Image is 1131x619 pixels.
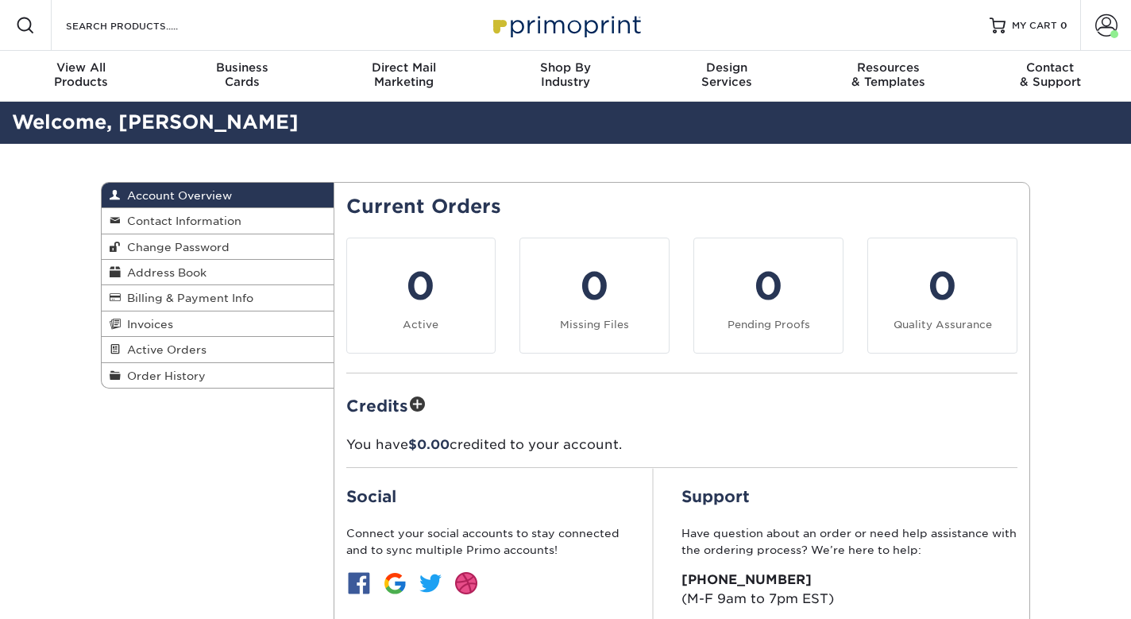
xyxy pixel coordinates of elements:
p: You have credited to your account. [346,435,1018,455]
a: Resources& Templates [808,51,969,102]
span: Shop By [484,60,646,75]
span: Design [647,60,808,75]
a: Address Book [102,260,334,285]
a: Billing & Payment Info [102,285,334,311]
p: (M-F 9am to 7pm EST) [681,571,1017,609]
a: DesignServices [647,51,808,102]
small: Quality Assurance [894,319,992,331]
p: Have question about an order or need help assistance with the ordering process? We’re here to help: [681,525,1017,558]
a: BusinessCards [161,51,322,102]
div: 0 [704,257,833,315]
a: Change Password [102,234,334,260]
h2: Support [681,487,1017,506]
span: Direct Mail [323,60,484,75]
div: Industry [484,60,646,89]
img: btn-twitter.jpg [418,571,443,596]
img: btn-dribbble.jpg [454,571,479,596]
small: Missing Files [560,319,629,331]
span: Address Book [121,266,207,279]
span: Invoices [121,318,173,331]
div: & Templates [808,60,969,89]
span: Resources [808,60,969,75]
div: Cards [161,60,322,89]
span: Change Password [121,241,230,253]
div: Services [647,60,808,89]
a: Contact Information [102,208,334,234]
a: 0 Active [346,238,496,354]
div: Marketing [323,60,484,89]
img: Primoprint [486,8,645,42]
a: 0 Quality Assurance [867,238,1017,354]
span: Billing & Payment Info [121,292,253,304]
a: Invoices [102,311,334,337]
span: 0 [1060,20,1067,31]
img: btn-google.jpg [382,571,407,596]
div: 0 [530,257,659,315]
small: Pending Proofs [728,319,810,331]
a: Order History [102,363,334,388]
span: $0.00 [408,437,450,452]
a: 0 Pending Proofs [693,238,843,354]
strong: [PHONE_NUMBER] [681,572,812,587]
div: 0 [878,257,1007,315]
span: Business [161,60,322,75]
span: MY CART [1012,19,1057,33]
a: Direct MailMarketing [323,51,484,102]
input: SEARCH PRODUCTS..... [64,16,219,35]
a: Account Overview [102,183,334,208]
span: Order History [121,369,206,382]
div: & Support [970,60,1131,89]
span: Active Orders [121,343,207,356]
span: Account Overview [121,189,232,202]
h2: Credits [346,393,1018,417]
h2: Social [346,487,624,506]
a: Shop ByIndustry [484,51,646,102]
a: Active Orders [102,337,334,362]
h2: Current Orders [346,195,1018,219]
a: Contact& Support [970,51,1131,102]
span: Contact [970,60,1131,75]
small: Active [403,319,438,331]
img: btn-facebook.jpg [346,571,372,596]
p: Connect your social accounts to stay connected and to sync multiple Primo accounts! [346,525,624,558]
div: 0 [357,257,486,315]
span: Contact Information [121,215,241,227]
a: 0 Missing Files [519,238,670,354]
